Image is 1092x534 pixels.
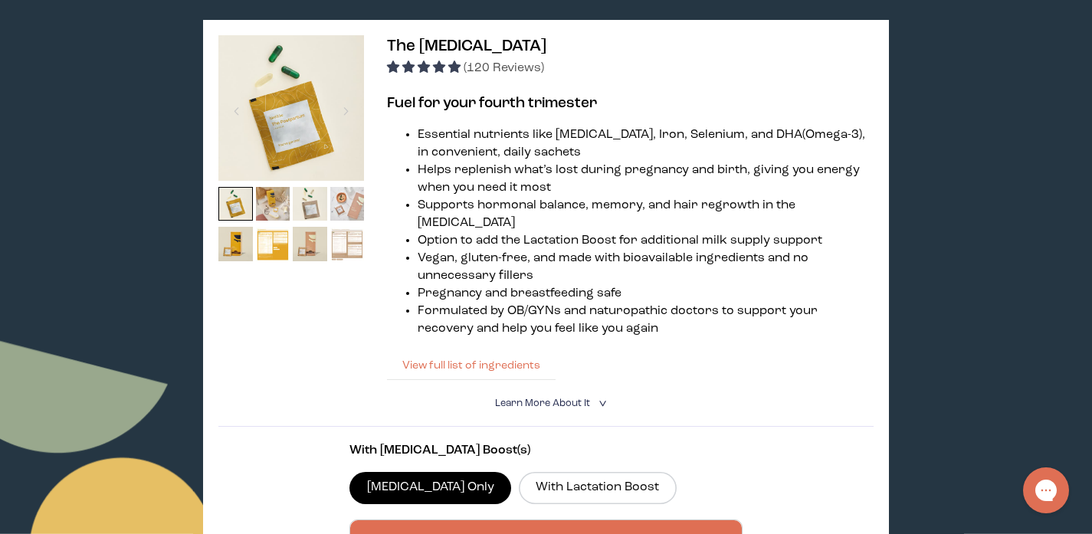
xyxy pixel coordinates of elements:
img: thumbnail image [256,227,290,261]
img: thumbnail image [330,227,365,261]
img: thumbnail image [218,35,364,181]
li: Option to add the Lactation Boost for additional milk supply support [418,232,873,250]
h3: Fuel for your fourth trimester [387,93,873,114]
label: With Lactation Boost [519,472,677,504]
li: Helps replenish what’s lost during pregnancy and birth, giving you energy when you need it most [418,162,873,197]
span: The [MEDICAL_DATA] [387,38,546,54]
li: Supports hormonal balance, memory, and hair regrowth in the [MEDICAL_DATA] [418,197,873,232]
span: (120 Reviews) [464,62,544,74]
li: Formulated by OB/GYNs and naturopathic doctors to support your recovery and help you feel like yo... [418,303,873,338]
img: thumbnail image [256,187,290,221]
p: With [MEDICAL_DATA] Boost(s) [349,442,743,460]
span: Pregnancy and breastfeeding safe [418,287,621,300]
label: [MEDICAL_DATA] Only [349,472,511,504]
span: 4.93 stars [387,62,464,74]
img: thumbnail image [293,227,327,261]
summary: Learn More About it < [495,396,598,411]
img: thumbnail image [293,187,327,221]
img: thumbnail image [218,187,253,221]
img: thumbnail image [218,227,253,261]
li: Vegan, gluten-free, and made with bioavailable ingredients and no unnecessary fillers [418,250,873,285]
li: Essential nutrients like [MEDICAL_DATA], Iron, Selenium, and DHA (Omega-3), in convenient, daily ... [418,126,873,162]
i: < [594,399,608,408]
span: Learn More About it [495,398,590,408]
iframe: Gorgias live chat messenger [1015,462,1077,519]
img: thumbnail image [330,187,365,221]
button: View full list of ingredients [387,350,556,381]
